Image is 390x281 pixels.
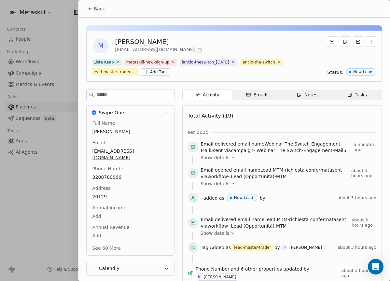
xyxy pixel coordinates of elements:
span: 3208780066 [92,174,168,180]
div: lead-master-trader [234,245,271,250]
span: Lead (Opportunità)-MTM [231,174,287,179]
span: M [93,38,109,53]
span: by [260,195,265,201]
span: Lead MTM-richiesta confermata [260,167,332,173]
div: R [284,245,286,250]
span: Tag Added [201,244,225,251]
img: Calendly [92,266,96,271]
div: Open Intercom Messenger [368,259,383,274]
span: Add [92,232,168,239]
span: about 3 hours ago [341,268,376,278]
div: [PERSON_NAME] [289,245,322,250]
div: lead-master-trader [94,69,131,75]
span: Phone Number [91,165,128,172]
span: Add [92,213,168,219]
span: Swipe One [99,109,124,116]
span: [PERSON_NAME] [92,128,168,135]
span: email name sent via workflow - [201,167,349,180]
span: Annual Income [91,204,128,211]
span: Total Activity (19) [188,113,233,119]
button: See 60 More [89,242,125,254]
span: Email delivered [201,217,236,222]
div: [PERSON_NAME] [115,37,204,46]
div: lancio-the-switch [242,59,275,65]
div: New Lead [353,70,372,74]
span: Show details [201,230,230,236]
a: Show details [201,230,372,236]
div: Swipe OneSwipe One [87,120,174,255]
span: Annual Revenue [91,224,131,231]
div: R [198,274,200,280]
button: CalendlyCalendly [87,261,174,275]
span: Webinar The Switch-Engagement-Mail5 [257,148,346,153]
div: New Lead [234,195,253,200]
span: about 3 hours ago [351,168,376,178]
span: about 3 hours ago [338,245,376,250]
span: Calendly [99,265,120,272]
div: Lista Keap [94,59,114,65]
div: lancio-theswitch_[DATE] [182,59,229,65]
div: Notes [297,91,317,98]
span: Show details [201,154,230,161]
button: Swipe OneSwipe One [87,105,174,120]
span: Show details [201,180,230,187]
div: [PERSON_NAME] [204,275,236,279]
button: Back [84,3,109,15]
a: Show details [201,154,372,161]
span: about 3 hours ago [352,218,376,228]
span: Email opened [201,167,232,173]
span: Address [91,185,112,191]
span: Full Name [91,120,117,126]
span: email name sent via workflow - [201,216,349,229]
span: Back [94,6,105,12]
img: Swipe One [92,110,96,115]
span: as [226,244,231,251]
span: 5 minutes ago [354,142,376,152]
span: 20129 [92,193,168,200]
span: and 6 other properties updated [231,266,302,272]
span: Email [91,139,106,146]
span: added as [203,195,224,201]
span: Status: [327,69,343,76]
span: Webinar The Switch-Engagement-Mail5 [201,141,342,153]
span: about 3 hours ago [338,195,376,201]
span: Lead MTM-richiesta confermata [264,217,336,222]
span: by [304,266,309,272]
span: Email delivered [201,141,236,147]
div: Emails [246,91,269,98]
button: Add Tags [141,68,170,76]
span: by [274,244,280,251]
div: Tasks [347,91,367,98]
span: Lead (Opportunità)-MTM [231,223,287,229]
div: metaskill-new-sign-up [126,59,170,65]
div: [EMAIL_ADDRESS][DOMAIN_NAME] [115,46,204,54]
span: [EMAIL_ADDRESS][DOMAIN_NAME] [92,148,168,161]
span: set 2025 [188,129,209,135]
a: Show details [201,180,372,187]
span: email name sent via campaign - [201,141,351,154]
span: Phone Number [196,266,230,272]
